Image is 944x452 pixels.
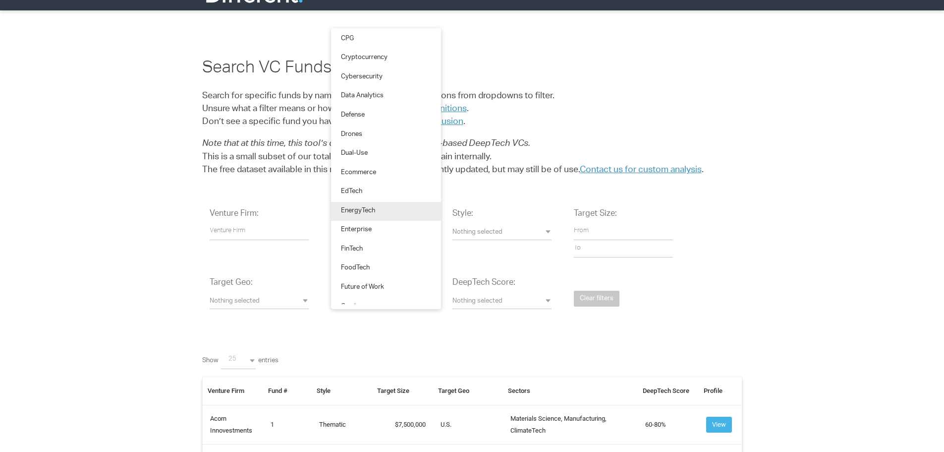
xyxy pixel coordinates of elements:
th: Fund #: activate to sort column ascending [263,377,312,405]
td: Thematic [312,405,373,444]
span: . [467,105,469,114]
th: DeepTech Score: activate to sort column ascending [638,377,699,405]
button: Showentries [221,352,256,369]
td: Materials Science, Manufacturing, ClimateTech [503,405,638,444]
span: Search for specific funds by name or select one or more options from dropdowns to filter. Unsure ... [202,92,555,114]
a: Contact us for custom analysis [580,166,702,175]
input: From [574,223,673,240]
button: View [706,417,732,433]
h2: Search VC Funds [202,58,742,81]
th: Sectors: activate to sort column ascending [503,377,638,405]
label: Style: [452,208,473,220]
button: Nothing selected [210,294,309,309]
input: Venture Firm [210,223,309,240]
span: Gaming [341,303,363,312]
input: To [574,240,673,258]
label: Show entries [202,352,278,369]
th: Target Size: activate to sort column ascending [372,377,433,405]
th: Profile [699,377,742,405]
label: Venture Firm: [210,208,259,220]
label: Target Size: [574,208,617,220]
span: 25 [228,355,263,365]
span: Nothing selected [452,228,552,238]
td: Acorn Innovestments [202,405,263,444]
button: Nothing selected [452,225,552,240]
span: Nothing selected [210,297,309,307]
th: Venture Firm: activate to sort column ascending [202,377,263,405]
span: Nothing selected [452,297,552,307]
a: View [706,420,732,428]
label: DeepTech Score: [452,277,515,289]
th: Target Geo: activate to sort column ascending [433,377,503,405]
label: Target Geo: [210,277,253,289]
th: Style: activate to sort column ascending [312,377,373,405]
td: 1 [263,405,312,444]
button: Nothing selected [452,294,552,309]
span: The free dataset available in this navigator has not been recently updated, but may still be of u... [202,166,704,175]
span: This is a small subset of our total industry coverage we maintain internally. [202,153,492,162]
span: Note that at this time, this tool’s dataset is predominantly US-based DeepTech VCs. [202,139,530,148]
p: Don’t see a specific fund you have in mind? . [202,90,742,129]
td: 60-80% [638,405,699,444]
button: Clear filters [574,291,619,307]
td: 7,500,000 [372,405,433,444]
td: U.S. [433,405,503,444]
